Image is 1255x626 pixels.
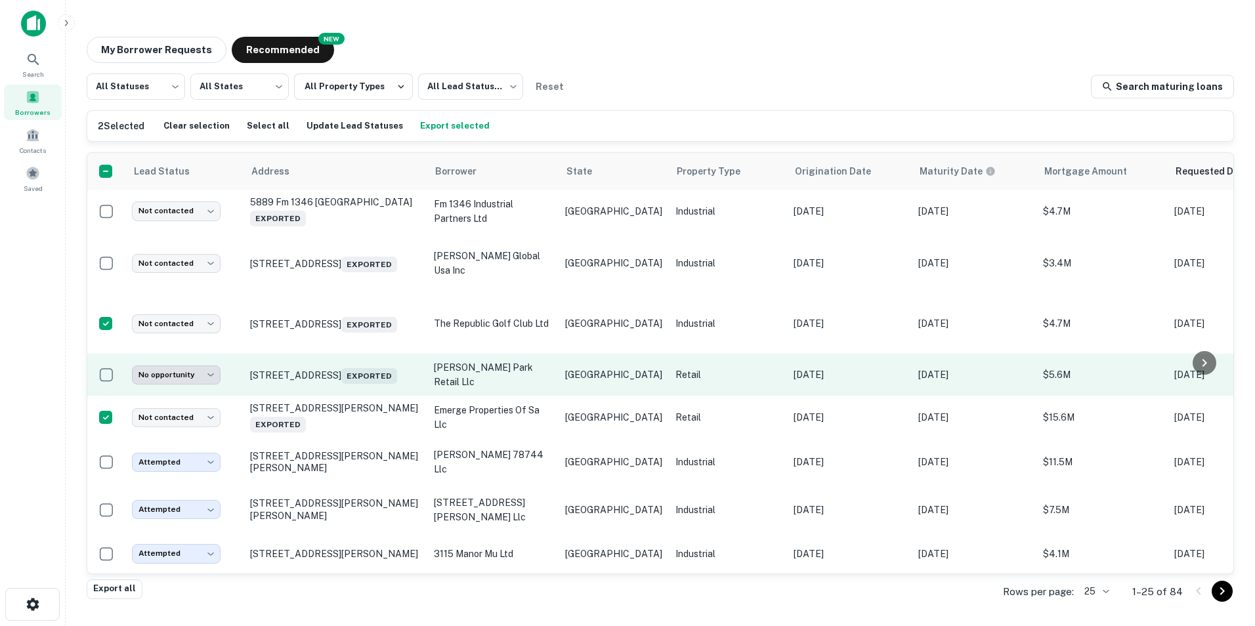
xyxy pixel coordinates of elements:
[132,254,221,273] div: Not contacted
[787,153,912,190] th: Origination Date
[675,204,780,219] p: Industrial
[434,360,552,389] p: [PERSON_NAME] park retail llc
[4,123,62,158] a: Contacts
[87,70,185,104] div: All Statuses
[190,70,289,104] div: All States
[21,10,46,37] img: capitalize-icon.png
[160,116,233,136] button: Clear selection
[565,316,662,331] p: [GEOGRAPHIC_DATA]
[528,73,570,100] button: Reset
[565,256,662,270] p: [GEOGRAPHIC_DATA]
[4,85,62,120] a: Borrowers
[1043,455,1161,469] p: $11.5M
[1043,367,1161,382] p: $5.6M
[250,497,421,521] p: [STREET_ADDRESS][PERSON_NAME][PERSON_NAME]
[565,367,662,382] p: [GEOGRAPHIC_DATA]
[566,163,609,179] span: State
[1043,410,1161,425] p: $15.6M
[434,547,552,561] p: 3115 manor mu ltd
[132,453,221,472] div: Attempted
[1189,521,1255,584] iframe: Chat Widget
[418,70,523,104] div: All Lead Statuses
[794,316,905,331] p: [DATE]
[341,368,397,384] span: Exported
[434,249,552,278] p: [PERSON_NAME] global usa inc
[20,145,46,156] span: Contacts
[250,211,306,226] span: Exported
[559,153,669,190] th: State
[250,196,421,226] p: 5889 Fm 1346 [GEOGRAPHIC_DATA]
[417,116,493,136] button: Export selected
[1043,547,1161,561] p: $4.1M
[98,119,144,133] h6: 2 Selected
[1036,153,1168,190] th: Mortgage Amount
[1091,75,1234,98] a: Search maturing loans
[341,317,397,333] span: Exported
[565,455,662,469] p: [GEOGRAPHIC_DATA]
[435,163,494,179] span: Borrower
[565,204,662,219] p: [GEOGRAPHIC_DATA]
[125,153,244,190] th: Lead Status
[1079,582,1111,601] div: 25
[675,367,780,382] p: Retail
[918,204,1030,219] p: [DATE]
[675,547,780,561] p: Industrial
[794,367,905,382] p: [DATE]
[434,495,552,524] p: [STREET_ADDRESS][PERSON_NAME] llc
[918,455,1030,469] p: [DATE]
[87,37,226,63] button: My Borrower Requests
[15,107,51,117] span: Borrowers
[1043,204,1161,219] p: $4.7M
[794,256,905,270] p: [DATE]
[1044,163,1144,179] span: Mortgage Amount
[1212,581,1233,602] button: Go to next page
[1132,584,1183,600] p: 1–25 of 84
[675,503,780,517] p: Industrial
[912,153,1036,190] th: Maturity dates displayed may be estimated. Please contact the lender for the most accurate maturi...
[4,47,62,82] a: Search
[87,579,142,599] button: Export all
[918,367,1030,382] p: [DATE]
[132,314,221,333] div: Not contacted
[250,314,421,333] p: [STREET_ADDRESS]
[250,402,421,432] p: [STREET_ADDRESS][PERSON_NAME]
[318,33,345,45] div: NEW
[24,183,43,194] span: Saved
[675,410,780,425] p: Retail
[669,153,787,190] th: Property Type
[434,197,552,226] p: fm 1346 industrial partners ltd
[918,503,1030,517] p: [DATE]
[232,37,334,63] button: Recommended
[794,204,905,219] p: [DATE]
[795,163,888,179] span: Origination Date
[794,547,905,561] p: [DATE]
[920,164,983,178] h6: Maturity Date
[250,450,421,474] p: [STREET_ADDRESS][PERSON_NAME][PERSON_NAME]
[427,153,559,190] th: Borrower
[294,73,413,100] button: All Property Types
[794,410,905,425] p: [DATE]
[244,153,427,190] th: Address
[132,201,221,220] div: Not contacted
[918,316,1030,331] p: [DATE]
[918,547,1030,561] p: [DATE]
[794,455,905,469] p: [DATE]
[675,455,780,469] p: Industrial
[920,164,996,178] div: Maturity dates displayed may be estimated. Please contact the lender for the most accurate maturi...
[920,164,1013,178] span: Maturity dates displayed may be estimated. Please contact the lender for the most accurate maturi...
[132,500,221,519] div: Attempted
[251,163,307,179] span: Address
[250,548,421,560] p: [STREET_ADDRESS][PERSON_NAME]
[341,257,397,272] span: Exported
[250,417,306,432] span: Exported
[4,161,62,196] a: Saved
[303,116,406,136] button: Update Lead Statuses
[565,410,662,425] p: [GEOGRAPHIC_DATA]
[677,163,757,179] span: Property Type
[132,408,221,427] div: Not contacted
[434,403,552,432] p: emerge properties of sa llc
